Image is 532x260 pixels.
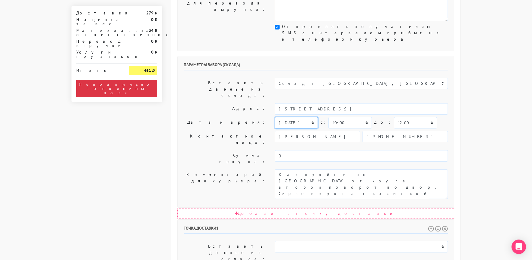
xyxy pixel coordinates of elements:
[72,11,124,15] div: Доставка
[149,28,154,33] strong: 34
[76,66,120,73] div: Итого
[184,62,448,70] h6: Параметры забора (склада)
[275,131,360,142] input: Имя
[184,226,448,234] h6: Точка доставки
[146,10,154,16] strong: 279
[179,131,270,148] label: Контактное лицо:
[511,240,526,254] div: Open Intercom Messenger
[151,49,154,55] strong: 0
[179,78,270,101] label: Вставить данные из склада:
[72,28,124,37] div: Материальная ответственность
[275,169,448,199] textarea: Как пройти: по [GEOGRAPHIC_DATA] от круга второй поворот во двор. Серые ворота с калиткой между а...
[72,17,124,26] div: Наценка за вес
[179,150,270,167] label: Сумма выкупа:
[72,50,124,58] div: Услуги грузчиков
[179,103,270,115] label: Адрес:
[76,80,157,97] div: Неправильно заполнены поля
[177,209,454,218] div: Добавить точку доставки
[179,117,270,128] label: Дата и время:
[179,169,270,199] label: Комментарий для курьера:
[72,39,124,48] div: Перевод выручки
[363,131,448,142] input: Телефон
[282,23,448,42] label: Отправлять получателям SMS с интервалом прибытия и телефоном курьера
[151,17,154,22] strong: 0
[144,68,151,73] strong: 461
[320,117,326,128] label: c:
[151,39,154,44] strong: 0
[216,225,219,231] span: 1
[374,117,391,128] label: до:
